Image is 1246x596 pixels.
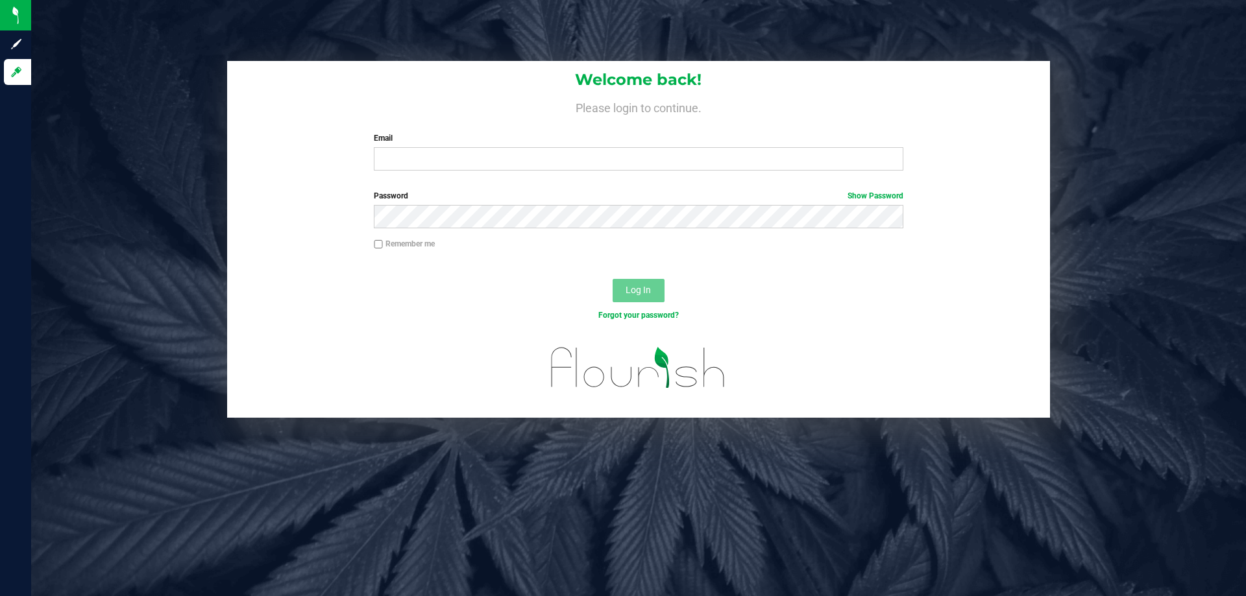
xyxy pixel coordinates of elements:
[374,191,408,200] span: Password
[374,132,903,144] label: Email
[227,99,1050,114] h4: Please login to continue.
[374,240,383,249] input: Remember me
[598,311,679,320] a: Forgot your password?
[374,238,435,250] label: Remember me
[227,71,1050,88] h1: Welcome back!
[10,38,23,51] inline-svg: Sign up
[535,335,741,401] img: flourish_logo.svg
[10,66,23,78] inline-svg: Log in
[848,191,903,200] a: Show Password
[613,279,665,302] button: Log In
[626,285,651,295] span: Log In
